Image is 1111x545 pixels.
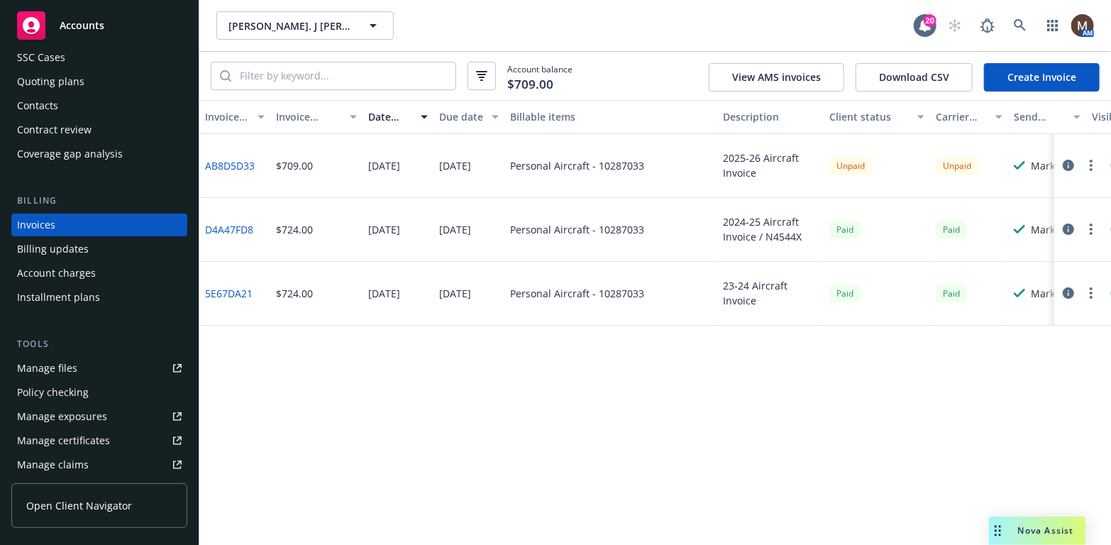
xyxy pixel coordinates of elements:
span: [PERSON_NAME]. J [PERSON_NAME] [228,18,351,33]
button: Billable items [504,100,717,134]
input: Filter by keyword... [231,62,455,89]
a: Manage files [11,357,187,380]
div: Contract review [17,119,92,141]
div: Paid [936,221,967,238]
div: Unpaid [829,157,872,175]
button: Invoice ID [199,100,270,134]
div: Send result [1014,109,1065,124]
div: $709.00 [276,158,313,173]
a: Switch app [1039,11,1067,40]
a: Manage exposures [11,405,187,428]
span: Nova Assist [1018,524,1074,536]
div: Description [723,109,818,124]
div: 20 [924,14,936,27]
div: Marked as sent [1031,286,1080,301]
button: Client status [824,100,930,134]
div: Invoice amount [276,109,341,124]
div: Paid [936,285,967,302]
div: Manage files [17,357,77,380]
button: [PERSON_NAME]. J [PERSON_NAME] [216,11,394,40]
span: Open Client Navigator [26,498,132,513]
div: SSC Cases [17,46,65,69]
a: Policy checking [11,381,187,404]
span: $709.00 [507,75,553,94]
div: [DATE] [439,286,471,301]
a: Contract review [11,119,187,141]
div: Quoting plans [17,70,84,93]
div: Invoices [17,214,55,236]
div: Policy checking [17,381,89,404]
a: SSC Cases [11,46,187,69]
a: Coverage gap analysis [11,143,187,165]
img: photo [1071,14,1094,37]
div: 23-24 Aircraft Invoice [723,278,818,308]
a: Account charges [11,262,187,285]
button: Send result [1008,100,1086,134]
div: Paid [829,221,861,238]
a: Create Invoice [984,63,1100,92]
div: [DATE] [368,222,400,237]
div: Personal Aircraft - 10287033 [510,222,644,237]
button: Nova Assist [989,517,1085,545]
div: Manage certificates [17,429,110,452]
a: 5E67DA21 [205,286,253,301]
div: [DATE] [368,286,400,301]
a: Invoices [11,214,187,236]
div: $724.00 [276,286,313,301]
div: Installment plans [17,286,100,309]
button: Date issued [363,100,433,134]
div: [DATE] [368,158,400,173]
a: Manage certificates [11,429,187,452]
div: Account charges [17,262,96,285]
div: Personal Aircraft - 10287033 [510,286,644,301]
div: 2025-26 Aircraft Invoice [723,150,818,180]
div: $724.00 [276,222,313,237]
a: Quoting plans [11,70,187,93]
div: 2024-25 Aircraft Invoice / N4544X [723,214,818,244]
button: Carrier status [930,100,1008,134]
div: Manage exposures [17,405,107,428]
a: Start snowing [941,11,969,40]
a: Contacts [11,94,187,117]
button: Invoice amount [270,100,363,134]
div: Drag to move [989,517,1007,545]
a: Manage claims [11,453,187,476]
div: Marked as sent [1031,158,1080,173]
a: Billing updates [11,238,187,260]
div: Contacts [17,94,58,117]
a: Search [1006,11,1034,40]
a: Report a Bug [973,11,1002,40]
div: Date issued [368,109,412,124]
div: Billable items [510,109,712,124]
button: Download CSV [856,63,973,92]
button: Due date [433,100,504,134]
div: [DATE] [439,222,471,237]
a: AB8D5D33 [205,158,255,173]
div: [DATE] [439,158,471,173]
div: Tools [11,337,187,351]
div: Personal Aircraft - 10287033 [510,158,644,173]
div: Billing updates [17,238,89,260]
div: Invoice ID [205,109,249,124]
svg: Search [220,70,231,82]
div: Marked as sent [1031,222,1080,237]
div: Billing [11,194,187,208]
button: View AMS invoices [709,63,844,92]
span: Account balance [507,63,573,89]
span: Accounts [60,20,104,31]
div: Carrier status [936,109,987,124]
div: Coverage gap analysis [17,143,123,165]
a: Accounts [11,6,187,45]
div: Paid [829,285,861,302]
a: D4A47FD8 [205,222,253,237]
div: Manage claims [17,453,89,476]
button: Description [717,100,824,134]
div: Unpaid [936,157,978,175]
div: Due date [439,109,483,124]
div: Client status [829,109,909,124]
